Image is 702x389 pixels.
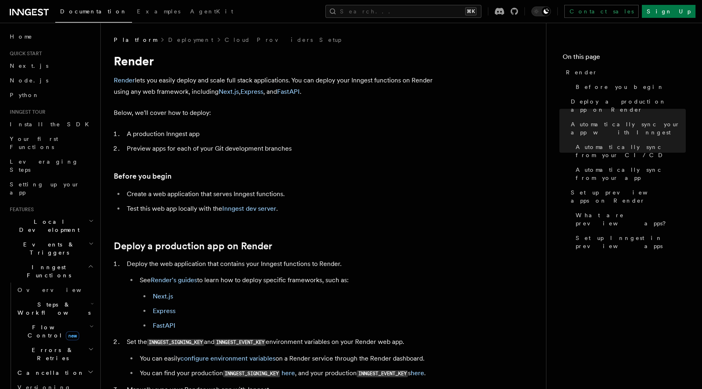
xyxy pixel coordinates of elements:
a: Automatically sync your app with Inngest [568,117,686,140]
span: Platform [114,36,157,44]
span: Home [10,32,32,41]
li: A production Inngest app [124,128,439,140]
a: Next.js [6,58,95,73]
span: Python [10,92,39,98]
a: Overview [14,283,95,297]
span: Flow Control [14,323,89,339]
a: Express [240,88,263,95]
span: What are preview apps? [576,211,686,227]
a: AgentKit [185,2,238,22]
li: Deploy the web application that contains your Inngest functions to Render. [124,258,439,331]
a: Deploy a production app on Render [568,94,686,117]
button: Events & Triggers [6,237,95,260]
a: Python [6,88,95,102]
a: Automatically sync from your app [572,162,686,185]
a: FastAPI [153,322,175,329]
kbd: ⌘K [465,7,477,15]
span: Set up preview apps on Render [571,188,686,205]
button: Toggle dark mode [531,6,551,16]
li: You can find your production , and your production s . [137,367,439,379]
a: Set up preview apps on Render [568,185,686,208]
span: Overview [17,287,101,293]
a: Your first Functions [6,132,95,154]
p: Below, we'll cover how to deploy: [114,107,439,119]
h4: On this page [563,52,686,65]
a: Documentation [55,2,132,23]
span: Automatically sync your app with Inngest [571,120,686,136]
a: Install the SDK [6,117,95,132]
a: Next.js [153,292,173,300]
span: Events & Triggers [6,240,89,257]
a: Examples [132,2,185,22]
button: Search...⌘K [325,5,481,18]
span: Before you begin [576,83,664,91]
button: Errors & Retries [14,343,95,365]
a: Deploy a production app on Render [114,240,272,252]
a: Home [6,29,95,44]
code: INNGEST_EVENT_KEY [357,370,408,377]
a: Node.js [6,73,95,88]
a: FastAPI [277,88,300,95]
span: Documentation [60,8,127,15]
a: Render [563,65,686,80]
li: You can easily on a Render service through the Render dashboard. [137,353,439,364]
a: Contact sales [564,5,639,18]
span: Cancellation [14,369,84,377]
p: lets you easily deploy and scale full stack applications. You can deploy your Inngest functions o... [114,75,439,97]
a: Render's guides [151,276,197,284]
span: Examples [137,8,180,15]
button: Flow Controlnew [14,320,95,343]
a: Sign Up [642,5,695,18]
a: here [282,369,295,377]
a: Inngest dev server [222,205,276,212]
li: Create a web application that serves Inngest functions. [124,188,439,200]
li: See to learn how to deploy specific frameworks, such as: [137,274,439,331]
span: Next.js [10,63,48,69]
a: Deployment [168,36,213,44]
span: Automatically sync from your CI/CD [576,143,686,159]
code: INNGEST_EVENT_KEY [214,339,266,346]
a: Automatically sync from your CI/CD [572,140,686,162]
span: Setting up your app [10,181,80,196]
span: Steps & Workflows [14,300,91,317]
a: Render [114,76,135,84]
span: Automatically sync from your app [576,166,686,182]
span: Render [566,68,598,76]
span: Set up Inngest in preview apps [576,234,686,250]
a: Cloud Providers Setup [225,36,341,44]
li: Set the and environment variables on your Render web app. [124,336,439,379]
a: here [411,369,424,377]
a: Before you begin [114,171,171,182]
span: Features [6,206,34,213]
li: Test this web app locally with the . [124,203,439,214]
span: Local Development [6,218,89,234]
a: What are preview apps? [572,208,686,231]
a: Next.js [219,88,239,95]
a: configure environment variables [180,354,275,362]
a: Set up Inngest in preview apps [572,231,686,253]
a: Express [153,307,175,315]
code: INNGEST_SIGNING_KEY [147,339,204,346]
span: Inngest Functions [6,263,88,279]
a: Before you begin [572,80,686,94]
a: Leveraging Steps [6,154,95,177]
span: Quick start [6,50,42,57]
span: AgentKit [190,8,233,15]
button: Cancellation [14,365,95,380]
button: Local Development [6,214,95,237]
span: Deploy a production app on Render [571,97,686,114]
button: Inngest Functions [6,260,95,283]
span: Install the SDK [10,121,94,128]
button: Steps & Workflows [14,297,95,320]
span: Inngest tour [6,109,45,115]
span: new [66,331,79,340]
h1: Render [114,54,439,68]
span: Leveraging Steps [10,158,78,173]
a: Setting up your app [6,177,95,200]
span: Your first Functions [10,136,58,150]
span: Errors & Retries [14,346,88,362]
li: Preview apps for each of your Git development branches [124,143,439,154]
code: INNGEST_SIGNING_KEY [223,370,280,377]
span: Node.js [10,77,48,84]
